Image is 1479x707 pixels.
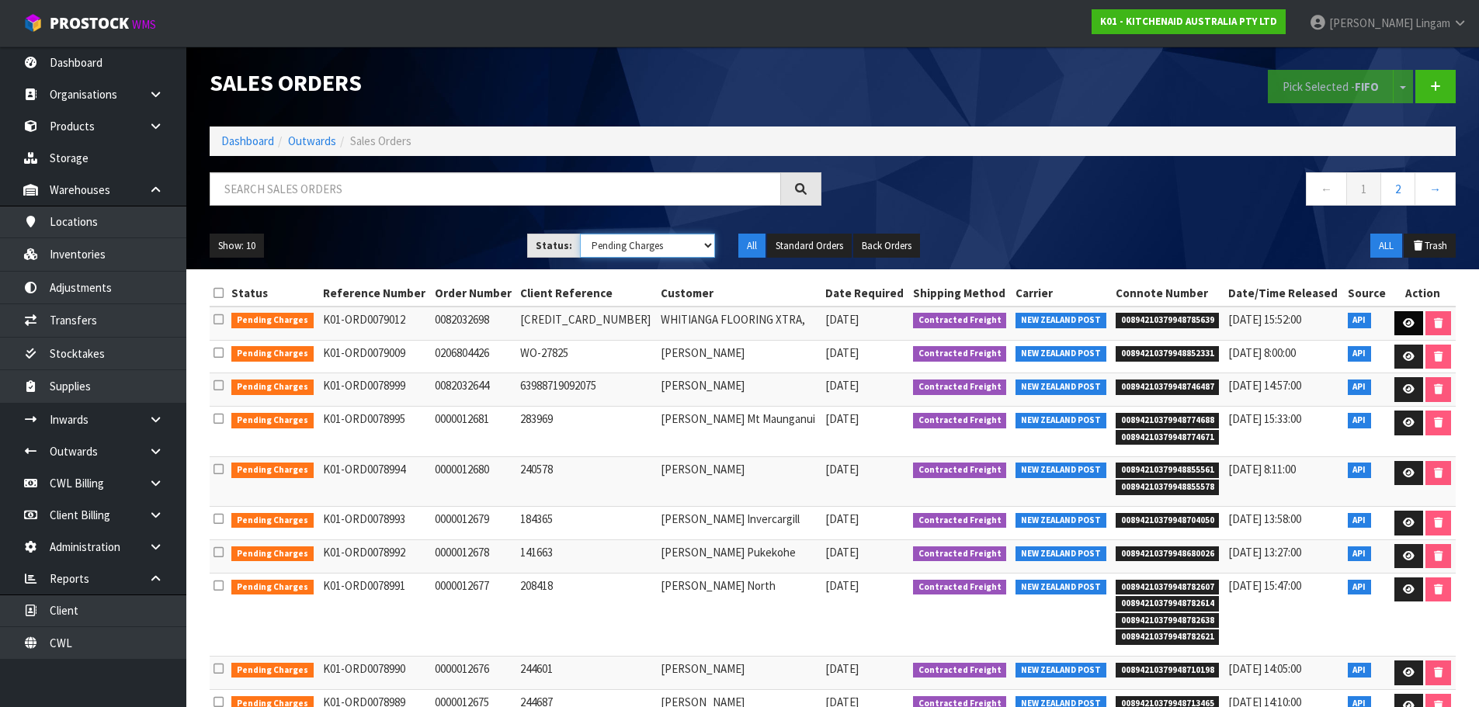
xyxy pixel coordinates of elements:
[657,573,821,656] td: [PERSON_NAME] North
[1228,462,1296,477] span: [DATE] 8:11:00
[516,539,657,573] td: 141663
[1016,346,1106,362] span: NEW ZEALAND POST
[132,17,156,32] small: WMS
[516,456,657,506] td: 240578
[516,573,657,656] td: 208418
[767,234,852,258] button: Standard Orders
[319,507,431,540] td: K01-ORD0078993
[1016,580,1106,595] span: NEW ZEALAND POST
[319,539,431,573] td: K01-ORD0078992
[319,340,431,373] td: K01-ORD0079009
[1348,413,1372,428] span: API
[431,456,517,506] td: 0000012680
[1348,513,1372,529] span: API
[1116,546,1220,562] span: 00894210379948680026
[1228,661,1301,676] span: [DATE] 14:05:00
[431,340,517,373] td: 0206804426
[1348,580,1372,595] span: API
[825,511,859,526] span: [DATE]
[1228,545,1301,560] span: [DATE] 13:27:00
[1348,663,1372,678] span: API
[1380,172,1415,206] a: 2
[288,133,336,148] a: Outwards
[913,313,1007,328] span: Contracted Freight
[431,373,517,407] td: 0082032644
[1370,234,1402,258] button: ALL
[227,281,318,306] th: Status
[319,373,431,407] td: K01-ORD0078999
[431,407,517,456] td: 0000012681
[825,411,859,426] span: [DATE]
[1228,312,1301,327] span: [DATE] 15:52:00
[1415,172,1456,206] a: →
[231,313,314,328] span: Pending Charges
[1016,313,1106,328] span: NEW ZEALAND POST
[221,133,274,148] a: Dashboard
[231,463,314,478] span: Pending Charges
[1016,546,1106,562] span: NEW ZEALAND POST
[657,539,821,573] td: [PERSON_NAME] Pukekohe
[1012,281,1111,306] th: Carrier
[210,172,781,206] input: Search sales orders
[1116,629,1220,645] span: 00894210379948782621
[431,539,517,573] td: 0000012678
[825,378,859,393] span: [DATE]
[1228,411,1301,426] span: [DATE] 15:33:00
[657,307,821,340] td: WHITIANGA FLOORING XTRA,
[231,663,314,678] span: Pending Charges
[1329,16,1413,30] span: [PERSON_NAME]
[231,346,314,362] span: Pending Charges
[431,573,517,656] td: 0000012677
[1116,413,1220,428] span: 00894210379948774688
[516,657,657,690] td: 244601
[1116,580,1220,595] span: 00894210379948782607
[657,456,821,506] td: [PERSON_NAME]
[231,413,314,428] span: Pending Charges
[1224,281,1343,306] th: Date/Time Released
[738,234,766,258] button: All
[1092,9,1286,34] a: K01 - KITCHENAID AUSTRALIA PTY LTD
[913,346,1007,362] span: Contracted Freight
[516,281,657,306] th: Client Reference
[1116,663,1220,678] span: 00894210379948710198
[1116,613,1220,629] span: 00894210379948782638
[431,281,517,306] th: Order Number
[1348,313,1372,328] span: API
[825,578,859,593] span: [DATE]
[657,281,821,306] th: Customer
[825,312,859,327] span: [DATE]
[516,407,657,456] td: 283969
[319,281,431,306] th: Reference Number
[1116,313,1220,328] span: 00894210379948785639
[1116,430,1220,445] span: 00894210379948774671
[319,407,431,456] td: K01-ORD0078995
[1348,379,1372,395] span: API
[350,133,411,148] span: Sales Orders
[1116,513,1220,529] span: 00894210379948704050
[821,281,909,306] th: Date Required
[1390,281,1456,306] th: Action
[23,13,43,33] img: cube-alt.png
[1348,546,1372,562] span: API
[657,407,821,456] td: [PERSON_NAME] Mt Maunganui
[231,379,314,395] span: Pending Charges
[516,340,657,373] td: WO-27825
[657,657,821,690] td: [PERSON_NAME]
[231,546,314,562] span: Pending Charges
[1228,511,1301,526] span: [DATE] 13:58:00
[825,661,859,676] span: [DATE]
[210,70,821,95] h1: Sales Orders
[50,13,129,33] span: ProStock
[1016,413,1106,428] span: NEW ZEALAND POST
[913,379,1007,395] span: Contracted Freight
[516,373,657,407] td: 63988719092075
[825,345,859,360] span: [DATE]
[1116,596,1220,612] span: 00894210379948782614
[1016,513,1106,529] span: NEW ZEALAND POST
[1344,281,1390,306] th: Source
[319,657,431,690] td: K01-ORD0078990
[1116,480,1220,495] span: 00894210379948855578
[913,463,1007,478] span: Contracted Freight
[913,513,1007,529] span: Contracted Freight
[845,172,1456,210] nav: Page navigation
